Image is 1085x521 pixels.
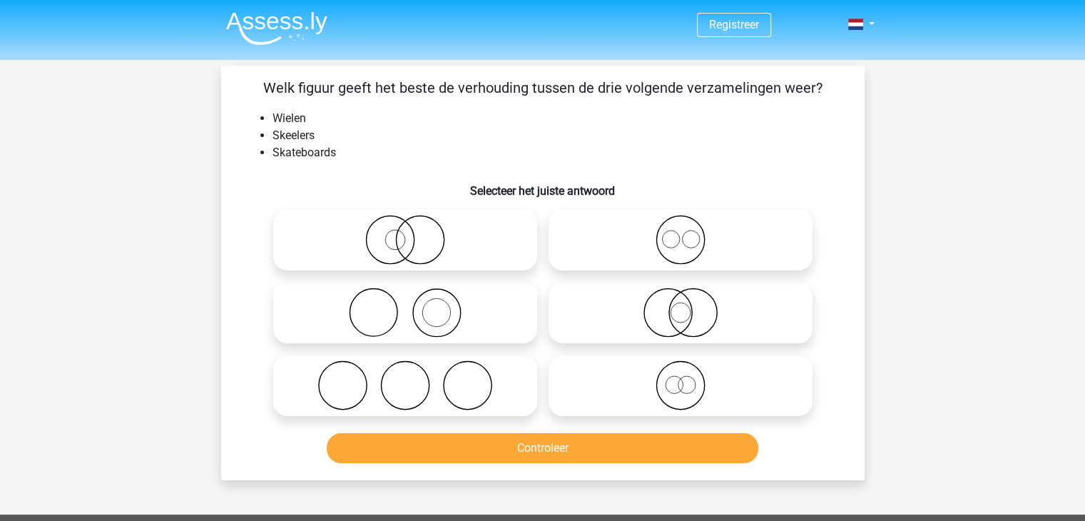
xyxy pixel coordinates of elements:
[244,173,842,198] h6: Selecteer het juiste antwoord
[272,144,842,161] li: Skateboards
[272,110,842,127] li: Wielen
[327,433,758,463] button: Controleer
[272,127,842,144] li: Skeelers
[709,18,759,31] a: Registreer
[244,77,842,98] p: Welk figuur geeft het beste de verhouding tussen de drie volgende verzamelingen weer?
[226,11,327,45] img: Assessly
